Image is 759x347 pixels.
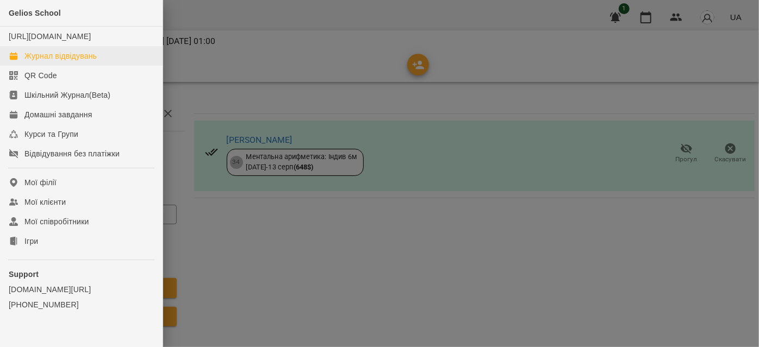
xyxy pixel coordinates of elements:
div: Мої філії [24,177,57,188]
a: [DOMAIN_NAME][URL] [9,284,154,295]
div: Курси та Групи [24,129,78,140]
span: Gelios School [9,9,61,17]
div: Домашні завдання [24,109,92,120]
a: [PHONE_NUMBER] [9,299,154,310]
p: Support [9,269,154,280]
div: Мої співробітники [24,216,89,227]
a: [URL][DOMAIN_NAME] [9,32,91,41]
div: Ігри [24,236,38,247]
div: Журнал відвідувань [24,51,97,61]
div: Відвідування без платіжки [24,148,120,159]
div: Шкільний Журнал(Beta) [24,90,110,100]
div: QR Code [24,70,57,81]
div: Мої клієнти [24,197,66,207]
